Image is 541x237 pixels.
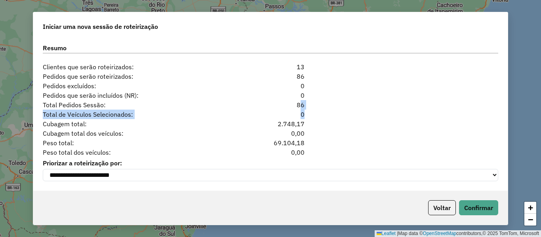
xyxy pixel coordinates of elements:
span: Iniciar uma nova sessão de roteirização [43,22,158,31]
div: 13 [232,62,309,72]
a: Zoom in [524,202,536,214]
div: 0 [232,91,309,100]
span: Pedidos que serão incluídos (NR): [38,91,232,100]
span: Pedidos que serão roteirizados: [38,72,232,81]
span: Total Pedidos Sessão: [38,100,232,110]
a: OpenStreetMap [423,231,457,236]
div: 86 [232,100,309,110]
div: 0,00 [232,129,309,138]
button: Voltar [428,200,456,215]
a: Zoom out [524,214,536,226]
span: Total de Veículos Selecionados: [38,110,232,119]
label: Priorizar a roteirização por: [43,158,498,168]
div: Map data © contributors,© 2025 TomTom, Microsoft [375,230,541,237]
span: Peso total: [38,138,232,148]
span: − [528,214,533,224]
a: Leaflet [377,231,396,236]
span: Pedidos excluídos: [38,81,232,91]
label: Resumo [43,43,498,54]
div: 0 [232,110,309,119]
button: Confirmar [459,200,498,215]
span: + [528,203,533,212]
span: Cubagem total dos veículos: [38,129,232,138]
div: 2.748,17 [232,119,309,129]
div: 69.104,18 [232,138,309,148]
span: Clientes que serão roteirizados: [38,62,232,72]
div: 86 [232,72,309,81]
span: Peso total dos veículos: [38,148,232,157]
span: | [397,231,398,236]
div: 0 [232,81,309,91]
span: Cubagem total: [38,119,232,129]
div: 0,00 [232,148,309,157]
